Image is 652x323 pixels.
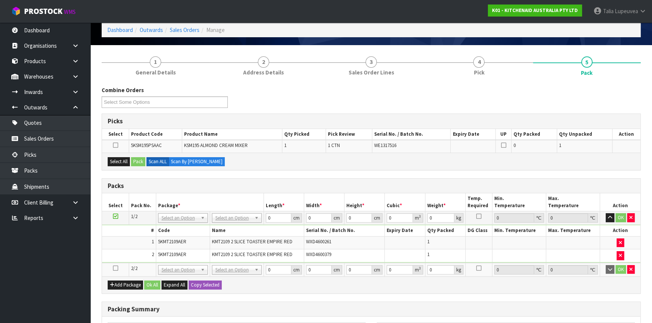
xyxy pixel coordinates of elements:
th: Length [264,193,304,211]
a: Dashboard [107,26,133,33]
th: Min. Temperature [492,193,546,211]
span: WXD4600261 [306,238,331,245]
th: DG Class [465,225,492,236]
span: KMT2109 2 SLICE TOASTER EMPIRE RED [212,251,292,258]
th: Action [600,225,640,236]
span: 1 [559,142,561,149]
th: Expiry Date [385,225,425,236]
button: Add Package [108,281,143,290]
th: Max. Temperature [546,225,600,236]
sup: 3 [419,266,421,271]
span: 2 [152,251,154,258]
div: ℃ [588,265,598,274]
th: Expiry Date [451,129,496,140]
span: 1/2 [131,213,137,220]
th: Temp. Required [465,193,492,211]
button: Pack [131,157,145,166]
th: Qty Packed [425,225,465,236]
span: Pick [474,68,484,76]
th: Product Code [129,129,182,140]
span: Talia [603,8,614,15]
th: Height [344,193,385,211]
span: 1 [152,238,154,245]
div: cm [372,265,382,274]
th: Action [612,129,640,140]
th: Qty Unpacked [557,129,612,140]
span: General Details [136,68,176,76]
img: cube-alt.png [11,6,21,16]
span: Select an Option [161,265,198,274]
span: 0 [513,142,516,149]
div: cm [372,213,382,223]
th: Select [102,129,129,140]
th: Qty Packed [511,129,557,140]
span: 1 [150,56,161,68]
th: Qty Picked [282,129,326,140]
a: Sales Orders [170,26,200,33]
th: Select [102,193,129,211]
span: KSM195 ALMOND CREAM MIXER [184,142,248,149]
div: ℃ [534,213,544,223]
th: Min. Temperature [492,225,546,236]
strong: K01 - KITCHENAID AUSTRALIA PTY LTD [492,7,578,14]
div: kg [454,265,463,274]
th: Action [600,193,640,211]
span: Address Details [243,68,284,76]
th: Name [210,225,304,236]
span: Lupeuvea [615,8,638,15]
th: Pick Review [326,129,372,140]
span: 1 CTN [328,142,340,149]
span: 1 [284,142,286,149]
span: ProStock [24,6,62,16]
span: 1 [427,238,430,245]
h3: Packs [108,182,635,190]
span: KMT2109 2 SLICE TOASTER EMPIRE RED [212,238,292,245]
span: 2/2 [131,265,137,271]
span: Manage [206,26,225,33]
small: WMS [64,8,76,15]
div: m [413,213,423,223]
span: Expand All [164,282,185,288]
span: Select an Option [215,214,251,223]
div: cm [332,213,342,223]
th: Max. Temperature [546,193,600,211]
span: 5KMT2109AER [158,238,186,245]
span: Select an Option [215,265,251,274]
span: Select an Option [161,214,198,223]
a: K01 - KITCHENAID AUSTRALIA PTY LTD [488,5,582,17]
span: WXD4600379 [306,251,331,258]
button: Expand All [161,281,187,290]
a: Outwards [140,26,163,33]
th: Package [156,193,264,211]
span: 2 [258,56,269,68]
th: Serial No. / Batch No. [304,225,385,236]
div: m [413,265,423,274]
span: 3 [366,56,377,68]
span: WE1317516 [374,142,396,149]
label: Combine Orders [102,86,144,94]
th: Width [304,193,344,211]
button: Copy Selected [189,281,222,290]
span: 5KSM195PSAAC [131,142,162,149]
span: 5 [581,56,593,68]
span: 1 [427,251,430,258]
span: Pack [581,69,593,77]
div: cm [332,265,342,274]
th: Serial No. / Batch No. [372,129,451,140]
div: cm [291,213,302,223]
div: kg [454,213,463,223]
th: Weight [425,193,465,211]
h3: Picks [108,118,635,125]
th: Pack No. [129,193,156,211]
button: Ok All [144,281,160,290]
th: Product Name [182,129,282,140]
th: Cubic [385,193,425,211]
th: # [102,225,156,236]
div: ℃ [588,213,598,223]
span: Sales Order Lines [349,68,394,76]
label: Scan By [PERSON_NAME] [169,157,225,166]
th: UP [496,129,511,140]
button: Select All [108,157,130,166]
h3: Packing Summary [108,306,635,313]
div: cm [291,265,302,274]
